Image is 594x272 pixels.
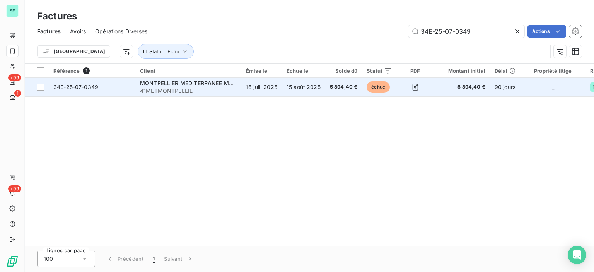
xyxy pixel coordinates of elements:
[140,80,258,86] span: MONTPELLIER MEDITERRANEE METROPOLE
[53,68,80,74] span: Référence
[8,74,21,81] span: +99
[101,251,148,267] button: Précédent
[490,78,520,96] td: 90 jours
[495,68,515,74] div: Délai
[53,84,98,90] span: 34E-25-07-0349
[282,78,325,96] td: 15 août 2025
[330,68,358,74] div: Solde dû
[330,83,358,91] span: 5 894,40 €
[44,255,53,263] span: 100
[153,255,155,263] span: 1
[527,25,566,38] button: Actions
[70,27,86,35] span: Avoirs
[8,185,21,192] span: +99
[140,87,237,95] span: 41METMONTPELLIE
[552,84,554,90] span: _
[14,90,21,97] span: 1
[246,68,277,74] div: Émise le
[37,45,110,58] button: [GEOGRAPHIC_DATA]
[140,68,237,74] div: Client
[83,67,90,74] span: 1
[525,68,581,74] div: Propriété litige
[287,68,321,74] div: Échue le
[149,48,179,55] span: Statut : Échu
[159,251,198,267] button: Suivant
[367,81,390,93] span: échue
[568,246,586,264] div: Open Intercom Messenger
[401,68,429,74] div: PDF
[6,255,19,267] img: Logo LeanPay
[408,25,524,38] input: Rechercher
[367,68,392,74] div: Statut
[241,78,282,96] td: 16 juil. 2025
[439,83,485,91] span: 5 894,40 €
[138,44,194,59] button: Statut : Échu
[37,27,61,35] span: Factures
[148,251,159,267] button: 1
[95,27,147,35] span: Opérations Diverses
[37,9,77,23] h3: Factures
[6,5,19,17] div: SE
[439,68,485,74] div: Montant initial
